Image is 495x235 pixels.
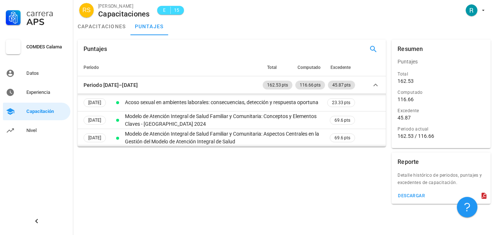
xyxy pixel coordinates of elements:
div: avatar [79,3,94,18]
div: Resumen [398,40,423,59]
span: 162.53 pts [267,81,288,89]
div: Nivel [26,128,67,133]
th: Total [261,59,294,76]
div: Carrera [26,9,67,18]
th: Excedente [326,59,357,76]
span: Computado [298,65,321,70]
div: 162.53 / 116.66 [398,133,485,139]
div: Capacitaciones [98,10,150,18]
th: Periodo [78,59,261,76]
div: 116.66 [398,96,414,103]
a: Experiencia [3,84,70,101]
div: Reporte [398,153,419,172]
span: 116.66 pts [300,81,321,89]
div: COMDES Calama [26,44,67,50]
div: 45.87 [398,114,411,121]
div: Total [398,70,485,78]
div: Excedente [398,107,485,114]
a: capacitaciones [73,18,130,35]
span: Periodo [84,65,99,70]
div: Computado [398,89,485,96]
td: Modelo de Atención Integral de Salud Familiar y Comunitaria: Conceptos y Elementos Claves - [GEOG... [123,111,326,129]
span: 69.6 pts [335,117,350,124]
a: Datos [3,65,70,82]
td: Acoso sexual en ambientes laborales: consecuencias, detección y respuesta oportuna [123,94,326,111]
span: [DATE] [88,134,101,142]
span: E [162,7,167,14]
span: 69.6 pts [335,134,350,142]
div: Periodo [DATE]–[DATE] [84,81,138,89]
a: Nivel [3,122,70,139]
div: 162.53 [398,78,414,84]
div: avatar [466,4,477,16]
span: 15 [174,7,180,14]
div: APS [26,18,67,26]
span: [DATE] [88,116,101,124]
div: Periodo actual [398,125,485,133]
td: Modelo de Atención Integral de Salud Familiar y Comunitaria: Aspectos Centrales en la Gestión del... [123,129,326,147]
div: Detalle histórico de periodos, puntajes y excedentes de capacitación. [392,172,491,191]
div: descargar [398,193,425,198]
span: Total [267,65,277,70]
div: [PERSON_NAME] [98,3,150,10]
span: Excedente [330,65,351,70]
button: descargar [395,191,428,201]
span: 23.33 pts [332,99,350,106]
th: Computado [294,59,326,76]
div: Puntajes [392,53,491,70]
span: 45.87 pts [332,81,351,89]
span: RS [82,3,90,18]
div: Capacitación [26,109,67,114]
div: Experiencia [26,89,67,95]
span: [DATE] [88,99,101,107]
div: Datos [26,70,67,76]
a: Capacitación [3,103,70,120]
a: puntajes [130,18,168,35]
div: Puntajes [84,40,107,59]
